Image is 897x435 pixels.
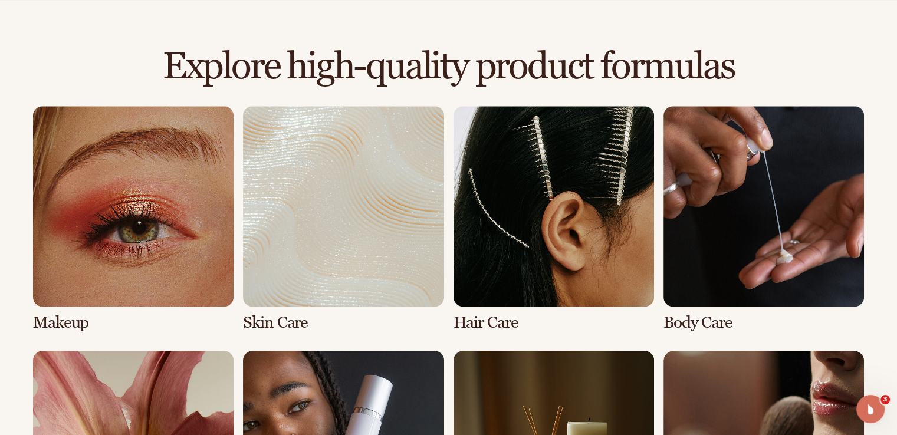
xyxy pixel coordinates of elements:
[33,314,234,332] h3: Makeup
[880,395,890,404] span: 3
[856,395,885,423] iframe: Intercom live chat
[243,106,443,332] div: 2 / 8
[33,47,864,87] h2: Explore high-quality product formulas
[663,106,864,332] div: 4 / 8
[243,314,443,332] h3: Skin Care
[454,106,654,332] div: 3 / 8
[663,314,864,332] h3: Body Care
[33,106,234,332] div: 1 / 8
[454,314,654,332] h3: Hair Care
